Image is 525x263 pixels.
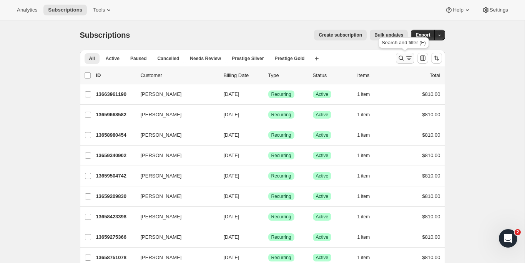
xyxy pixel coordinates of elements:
button: [PERSON_NAME] [136,231,213,243]
button: Search and filter results [396,53,414,64]
span: [PERSON_NAME] [141,131,182,139]
span: [PERSON_NAME] [141,111,182,119]
span: Active [316,255,329,261]
p: 13658980454 [96,131,135,139]
p: 13659504742 [96,172,135,180]
button: Create new view [311,53,323,64]
button: 1 item [357,191,379,202]
span: 1 item [357,112,370,118]
div: 13658423398[PERSON_NAME][DATE]SuccessRecurringSuccessActive1 item$810.00 [96,211,440,222]
span: Recurring [271,255,291,261]
div: 13659275366[PERSON_NAME][DATE]SuccessRecurringSuccessActive1 item$810.00 [96,232,440,243]
span: Settings [490,7,508,13]
span: [DATE] [224,112,239,117]
div: IDCustomerBilling DateTypeStatusItemsTotal [96,72,440,79]
span: [PERSON_NAME] [141,193,182,200]
span: 1 item [357,214,370,220]
button: Create subscription [314,30,367,40]
span: 1 item [357,234,370,240]
p: 13659209830 [96,193,135,200]
span: $810.00 [422,234,440,240]
button: Customize table column order and visibility [417,53,428,64]
span: Recurring [271,193,291,199]
span: $810.00 [422,152,440,158]
button: [PERSON_NAME] [136,170,213,182]
span: $810.00 [422,255,440,260]
span: [DATE] [224,152,239,158]
button: [PERSON_NAME] [136,88,213,101]
span: Active [316,91,329,97]
div: Type [268,72,307,79]
span: Help [453,7,463,13]
div: 13659504742[PERSON_NAME][DATE]SuccessRecurringSuccessActive1 item$810.00 [96,171,440,181]
button: Tools [88,5,117,15]
span: Active [316,214,329,220]
span: [DATE] [224,193,239,199]
button: Subscriptions [43,5,87,15]
button: Settings [477,5,513,15]
span: Recurring [271,173,291,179]
div: 13659340902[PERSON_NAME][DATE]SuccessRecurringSuccessActive1 item$810.00 [96,150,440,161]
div: 13659668582[PERSON_NAME][DATE]SuccessRecurringSuccessActive1 item$810.00 [96,109,440,120]
span: Paused [130,55,147,62]
span: $810.00 [422,112,440,117]
button: Bulk updates [370,30,408,40]
button: 1 item [357,109,379,120]
span: Active [316,132,329,138]
button: [PERSON_NAME] [136,129,213,141]
div: Items [357,72,396,79]
span: Active [106,55,120,62]
span: Active [316,193,329,199]
span: Recurring [271,234,291,240]
p: Status [313,72,351,79]
button: Analytics [12,5,42,15]
button: [PERSON_NAME] [136,149,213,162]
p: 13658751078 [96,254,135,261]
span: Active [316,173,329,179]
button: 1 item [357,171,379,181]
button: 1 item [357,211,379,222]
span: Recurring [271,214,291,220]
span: Analytics [17,7,37,13]
span: Recurring [271,132,291,138]
span: [DATE] [224,173,239,179]
button: 1 item [357,150,379,161]
span: Subscriptions [80,31,130,39]
span: [PERSON_NAME] [141,90,182,98]
span: Prestige Silver [232,55,264,62]
span: 1 item [357,193,370,199]
button: [PERSON_NAME] [136,190,213,203]
button: Help [440,5,475,15]
span: [DATE] [224,132,239,138]
span: Export [415,32,430,38]
span: Tools [93,7,105,13]
button: 1 item [357,130,379,141]
span: Recurring [271,91,291,97]
span: $810.00 [422,132,440,138]
span: [PERSON_NAME] [141,172,182,180]
button: Export [411,30,435,40]
span: 1 item [357,132,370,138]
span: 1 item [357,173,370,179]
p: 13663961190 [96,90,135,98]
button: 1 item [357,232,379,243]
span: Recurring [271,112,291,118]
span: $810.00 [422,173,440,179]
button: 1 item [357,89,379,100]
span: Active [316,112,329,118]
span: All [89,55,95,62]
span: Subscriptions [48,7,82,13]
span: Recurring [271,152,291,159]
div: 13659209830[PERSON_NAME][DATE]SuccessRecurringSuccessActive1 item$810.00 [96,191,440,202]
span: 1 item [357,255,370,261]
span: Active [316,234,329,240]
span: [PERSON_NAME] [141,233,182,241]
span: 1 item [357,91,370,97]
span: 1 item [357,152,370,159]
p: 13659275366 [96,233,135,241]
span: [PERSON_NAME] [141,152,182,159]
p: 13659340902 [96,152,135,159]
span: [PERSON_NAME] [141,213,182,221]
span: [DATE] [224,234,239,240]
div: 13658980454[PERSON_NAME][DATE]SuccessRecurringSuccessActive1 item$810.00 [96,130,440,141]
